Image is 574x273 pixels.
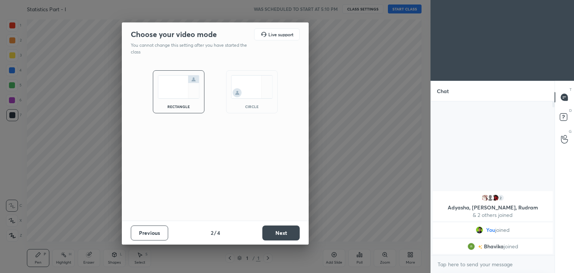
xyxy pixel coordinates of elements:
[262,226,300,240] button: Next
[486,227,495,233] span: You
[487,194,494,202] img: default.png
[131,226,168,240] button: Previous
[570,87,572,92] p: T
[237,105,267,108] div: circle
[504,243,518,249] span: joined
[437,212,548,218] p: & 2 others joined
[437,205,548,211] p: Adyasha, [PERSON_NAME], Rudram
[476,226,483,234] img: 88146f61898444ee917a4c8c56deeae4.jpg
[217,229,220,237] h4: 4
[158,75,200,99] img: normalScreenIcon.ae25ed63.svg
[131,42,252,55] p: You cannot change this setting after you have started the class
[569,129,572,134] p: G
[467,243,475,250] img: 3
[164,105,194,108] div: rectangle
[492,194,499,202] img: cdceae08a8ea484d92a0bcd0bc0fcd6d.jpg
[431,81,455,101] p: Chat
[131,30,217,39] h2: Choose your video mode
[481,194,489,202] img: 26b82dd3d0a9411991f32a0a285105fa.png
[431,190,555,255] div: grid
[478,245,482,249] img: no-rating-badge.077c3623.svg
[569,108,572,113] p: D
[268,32,293,37] h5: Live support
[214,229,216,237] h4: /
[231,75,273,99] img: circleScreenIcon.acc0effb.svg
[497,194,504,202] div: 2
[495,227,510,233] span: joined
[484,243,504,249] span: Bhavika
[211,229,213,237] h4: 2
